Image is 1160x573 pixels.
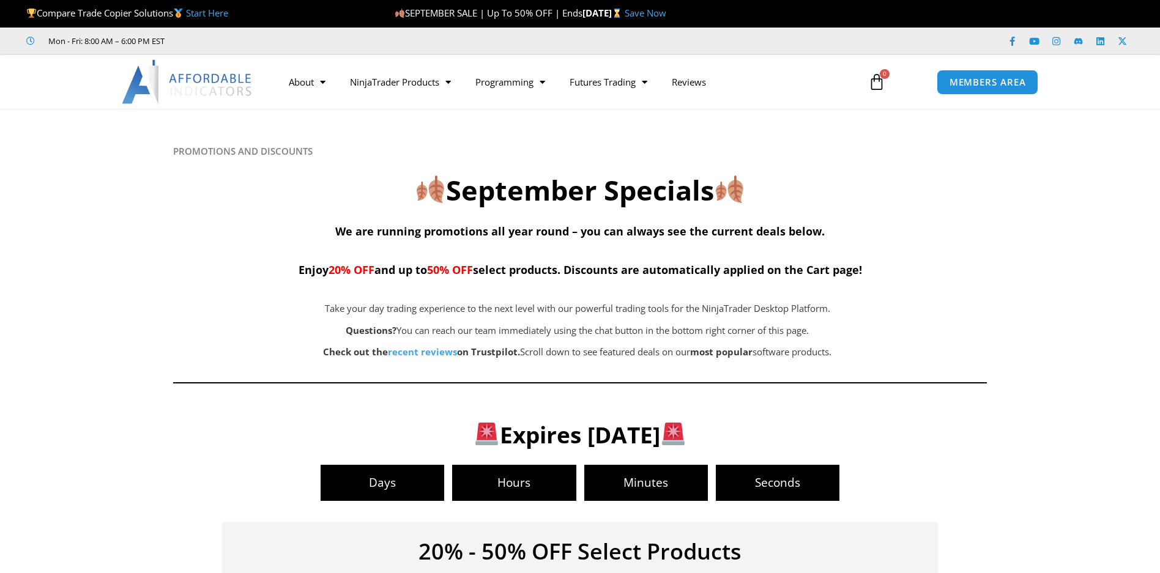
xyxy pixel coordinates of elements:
span: Enjoy and up to select products. Discounts are automatically applied on the Cart page! [299,262,862,277]
strong: [DATE] [582,7,625,19]
nav: Menu [277,68,854,96]
a: Start Here [186,7,228,19]
h4: 20% - 50% OFF Select Products [240,541,920,563]
span: 20% OFF [329,262,374,277]
p: Scroll down to see featured deals on our software products. [234,344,921,361]
img: 🍂 [716,176,743,203]
span: 50% OFF [427,262,473,277]
span: We are running promotions all year round – you can always see the current deals below. [335,224,825,238]
img: LogoAI | Affordable Indicators – NinjaTrader [122,60,253,104]
span: 0 [880,69,890,79]
span: Hours [452,477,576,489]
img: 🥇 [174,9,183,18]
a: Futures Trading [557,68,660,96]
img: 🏆 [27,9,36,18]
a: About [277,68,338,96]
img: 🍂 [395,9,404,18]
h2: September Specials [173,172,987,209]
span: Compare Trade Copier Solutions [26,7,228,19]
span: Minutes [584,477,708,489]
iframe: Customer reviews powered by Trustpilot [182,35,365,47]
a: Reviews [660,68,718,96]
h3: Expires [DATE] [193,420,967,449]
span: Mon - Fri: 8:00 AM – 6:00 PM EST [45,34,165,48]
span: Seconds [716,477,839,489]
a: recent reviews [388,346,457,358]
a: Programming [463,68,557,96]
a: NinjaTrader Products [338,68,463,96]
a: Save Now [625,7,666,19]
span: Days [321,477,444,489]
strong: Check out the on Trustpilot. [323,346,520,358]
img: ⌛ [612,9,622,18]
img: 🚨 [475,423,498,445]
span: SEPTEMBER SALE | Up To 50% OFF | Ends [395,7,582,19]
a: 0 [850,64,904,100]
h6: PROMOTIONS AND DISCOUNTS [173,146,987,157]
b: most popular [690,346,753,358]
img: 🍂 [417,176,444,203]
img: 🚨 [662,423,685,445]
span: MEMBERS AREA [950,78,1026,87]
span: Take your day trading experience to the next level with our powerful trading tools for the NinjaT... [325,302,830,314]
a: MEMBERS AREA [937,70,1039,95]
strong: Questions? [346,324,396,336]
p: You can reach our team immediately using the chat button in the bottom right corner of this page. [234,322,921,339]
